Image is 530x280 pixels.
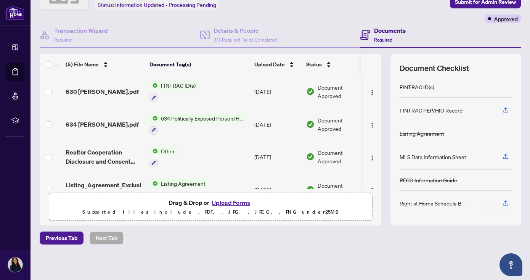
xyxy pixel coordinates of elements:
img: logo [6,6,24,20]
span: Required [54,37,72,43]
td: [DATE] [251,75,303,108]
span: Document Approved [318,116,365,133]
span: Previous Tab [46,232,77,244]
img: Status Icon [149,81,158,90]
span: 630 [PERSON_NAME].pdf [66,87,139,96]
span: Upload Date [254,60,285,69]
img: Status Icon [149,179,158,188]
span: 3/3 Required Fields Completed [214,37,277,43]
th: (5) File Name [63,54,146,75]
button: Status Icon634 Politically Exposed Person/Head of International Organization Checklist/Record [149,114,248,135]
h4: Details & People [214,26,277,35]
span: Approved [494,14,518,23]
span: Listing_Agreement_Exclusive_Coming_Soon.pdf [66,180,143,199]
img: Status Icon [149,114,158,122]
button: Status IconListing Agreement [149,179,209,200]
button: Logo [366,183,378,196]
img: Logo [369,155,375,161]
span: 634 Politically Exposed Person/Head of International Organization Checklist/Record [158,114,248,122]
img: Logo [369,122,375,128]
th: Document Tag(s) [146,54,251,75]
img: Logo [369,90,375,96]
button: Upload Forms [209,198,252,208]
span: Information Updated - Processing Pending [115,2,216,8]
div: RECO Information Guide [400,176,457,184]
button: Next Tab [90,232,124,245]
span: FINTRAC ID(s) [158,81,199,90]
span: (5) File Name [66,60,99,69]
img: Document Status [306,185,315,194]
span: Realtor Cooperation Disclosure and Consent Form.pdf [66,148,143,166]
span: 634 [PERSON_NAME].pdf [66,120,139,129]
h4: Documents [374,26,406,35]
button: Logo [366,85,378,98]
img: Document Status [306,87,315,96]
span: Required [374,37,392,43]
button: Logo [366,118,378,130]
h4: Transaction Wizard [54,26,108,35]
td: [DATE] [251,108,303,141]
td: [DATE] [251,141,303,174]
div: Right at Home Schedule B [400,199,461,208]
button: Status IconFINTRAC ID(s) [149,81,199,102]
div: Listing Agreement [400,129,444,138]
span: Drag & Drop orUpload FormsSupported files include .PDF, .JPG, .JPEG, .PNG under25MB [49,193,372,221]
th: Upload Date [251,54,303,75]
button: Open asap [499,253,522,276]
span: Drag & Drop or [169,198,252,208]
button: Logo [366,151,378,163]
img: Document Status [306,120,315,129]
td: [DATE] [251,173,303,206]
span: Document Checklist [400,63,469,74]
img: Profile Icon [8,257,22,272]
button: Previous Tab [40,232,84,245]
div: MLS Data Information Sheet [400,153,466,161]
span: Listing Agreement [158,179,209,188]
span: Status [306,60,322,69]
img: Logo [369,187,375,193]
span: Document Approved [318,83,365,100]
p: Supported files include .PDF, .JPG, .JPEG, .PNG under 25 MB [54,208,367,217]
div: FINTRAC ID(s) [400,83,434,91]
span: Other [158,147,178,155]
span: Document Approved [318,148,365,165]
th: Status [303,54,368,75]
button: Status IconOther [149,147,178,167]
img: Status Icon [149,147,158,155]
div: FINTRAC PEP/HIO Record [400,106,463,114]
img: Document Status [306,153,315,161]
span: Document Approved [318,181,365,198]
